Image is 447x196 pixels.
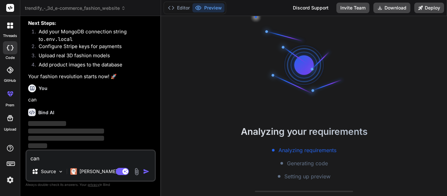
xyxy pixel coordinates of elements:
h2: Analyzing your requirements [161,125,447,138]
img: attachment [133,168,140,175]
label: threads [3,33,17,39]
img: icon [143,168,150,175]
label: GitHub [4,78,16,83]
h6: Bind AI [38,109,54,116]
img: Claude 4 Sonnet [70,168,77,175]
li: Add your MongoDB connection string to [33,28,154,43]
span: ‌ [28,143,47,148]
li: Upload real 3D fashion models [33,52,154,61]
span: ‌ [28,121,66,126]
span: trendify_-_3d_e-commerce_fashion_website [25,5,126,11]
label: code [6,55,15,61]
h6: You [39,85,47,92]
div: Discord Support [289,3,332,13]
strong: Next Steps: [28,20,56,26]
span: Analyzing requirements [278,146,336,154]
label: Upload [4,127,16,132]
span: Setting up preview [284,172,331,180]
li: Add product images to the database [33,61,154,70]
button: Download [373,3,410,13]
p: [PERSON_NAME] 4 S.. [80,168,128,175]
img: settings [5,174,16,186]
button: Invite Team [336,3,369,13]
span: ‌ [28,129,104,134]
img: Pick Models [58,169,63,174]
p: can [28,96,154,104]
p: Always double-check its answers. Your in Bind [26,182,156,188]
span: privacy [88,183,99,187]
span: ‌ [28,136,104,141]
p: Your fashion revolution starts now! 🚀 [28,73,154,80]
button: Editor [165,3,192,12]
span: Generating code [287,159,328,167]
button: Preview [192,3,224,12]
label: prem [6,102,14,108]
code: .env.local [43,36,73,43]
button: Deploy [414,3,444,13]
p: Source [41,168,56,175]
li: Configure Stripe keys for payments [33,43,154,52]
